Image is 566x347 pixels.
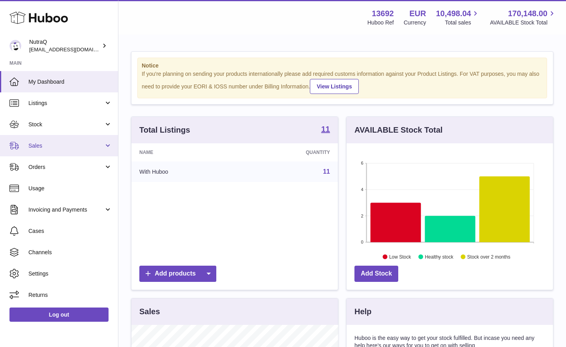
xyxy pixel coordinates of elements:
span: Returns [28,291,112,299]
a: View Listings [310,79,358,94]
h3: AVAILABLE Stock Total [354,125,442,135]
a: 11 [323,168,330,175]
span: 10,498.04 [436,8,471,19]
span: Settings [28,270,112,278]
span: 170,148.00 [508,8,547,19]
strong: 11 [321,125,330,133]
h3: Total Listings [139,125,190,135]
span: Orders [28,163,104,171]
span: Sales [28,142,104,150]
th: Name [131,143,240,161]
div: If you're planning on sending your products internationally please add required customs informati... [142,70,543,94]
text: 2 [361,213,363,218]
a: 170,148.00 AVAILABLE Stock Total [490,8,557,26]
strong: 13692 [372,8,394,19]
div: NutraQ [29,38,100,53]
span: Usage [28,185,112,192]
strong: EUR [409,8,426,19]
text: Low Stock [389,254,411,259]
th: Quantity [240,143,338,161]
text: 4 [361,187,363,192]
div: Huboo Ref [367,19,394,26]
a: Log out [9,308,109,322]
text: 0 [361,240,363,244]
span: [EMAIL_ADDRESS][DOMAIN_NAME] [29,46,116,53]
text: 6 [361,161,363,165]
a: 11 [321,125,330,135]
span: AVAILABLE Stock Total [490,19,557,26]
span: Stock [28,121,104,128]
span: Cases [28,227,112,235]
text: Stock over 2 months [467,254,510,259]
span: Channels [28,249,112,256]
span: Total sales [445,19,480,26]
img: log@nutraq.com [9,40,21,52]
span: Listings [28,99,104,107]
span: My Dashboard [28,78,112,86]
a: 10,498.04 Total sales [436,8,480,26]
a: Add Stock [354,266,398,282]
h3: Sales [139,306,160,317]
h3: Help [354,306,371,317]
a: Add products [139,266,216,282]
td: With Huboo [131,161,240,182]
strong: Notice [142,62,543,69]
text: Healthy stock [425,254,454,259]
div: Currency [404,19,426,26]
span: Invoicing and Payments [28,206,104,214]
